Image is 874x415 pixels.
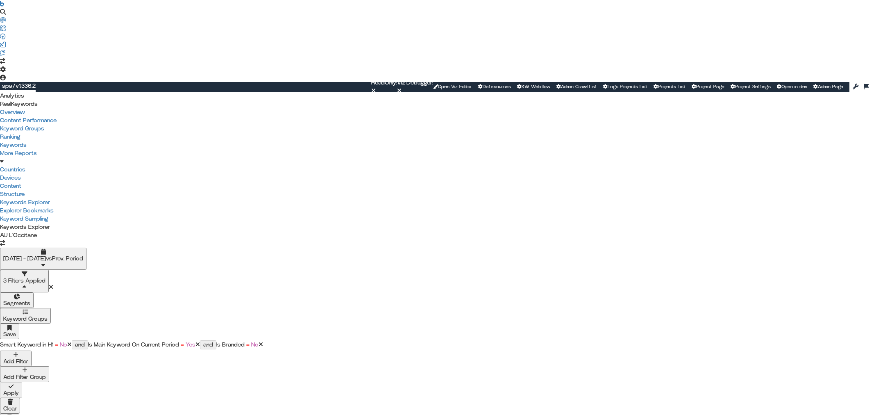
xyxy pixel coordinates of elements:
div: Keyword Groups [3,316,48,322]
div: and [203,342,213,348]
span: [DATE] - [DATE] [3,256,46,262]
a: Admin Crawl List [556,84,597,90]
a: Admin Page [813,84,843,90]
span: Project Page [696,84,724,89]
div: ReadOnly: [371,79,397,87]
span: No [60,342,67,348]
span: Projects List [658,84,686,89]
a: Datasources [478,84,511,90]
span: Datasources [483,84,511,89]
a: Open in dev [777,84,807,90]
span: Is Branded [216,342,245,348]
a: Project Settings [731,84,771,90]
span: Segments [3,301,30,306]
span: Yes [186,342,195,348]
div: 3 Filters Applied [3,278,45,284]
span: No [251,342,259,348]
div: Apply [3,390,19,397]
a: KW Webflow [517,84,550,90]
a: Projects List [654,84,686,90]
span: Admin Page [818,84,843,89]
a: Logs Projects List [603,84,647,90]
div: Add Filter [3,358,28,365]
span: = [55,342,58,348]
button: and [72,340,88,349]
div: Save [3,331,16,338]
span: = [181,342,184,348]
span: vs Prev. Period [46,256,83,262]
span: Logs Projects List [608,84,647,89]
div: and [75,342,85,348]
a: Open Viz Editor [433,84,472,90]
a: Project Page [692,84,724,90]
span: Open Viz Editor [438,84,472,89]
span: = [246,342,250,348]
span: Is Main Keyword On Current Period [88,342,179,348]
span: Open in dev [781,84,807,89]
div: times [49,283,53,292]
button: and [200,340,216,349]
div: Clear [3,406,17,412]
div: Viz Debugger: [397,79,433,87]
span: KW Webflow [522,84,550,89]
div: Add Filter Group [3,374,46,381]
span: Project Settings [735,84,771,89]
span: Admin Crawl List [561,84,597,89]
